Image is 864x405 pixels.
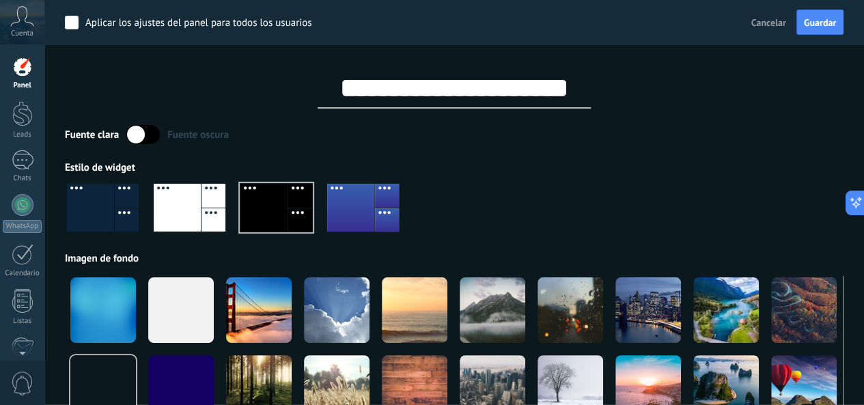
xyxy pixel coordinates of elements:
div: Leads [3,130,42,139]
div: Fuente clara [65,128,119,141]
span: Guardar [804,18,836,27]
div: Estilo de widget [65,161,844,174]
div: Chats [3,174,42,183]
div: Aplicar los ajustes del panel para todos los usuarios [85,16,312,30]
div: Fuente oscura [167,128,229,141]
div: Calendario [3,269,42,278]
div: Imagen de fondo [65,252,844,265]
span: Cancelar [751,16,786,29]
button: Guardar [796,10,844,36]
span: Cuenta [11,29,33,38]
div: Listas [3,317,42,326]
div: WhatsApp [3,220,42,233]
button: Cancelar [746,12,792,33]
div: Panel [3,81,42,90]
